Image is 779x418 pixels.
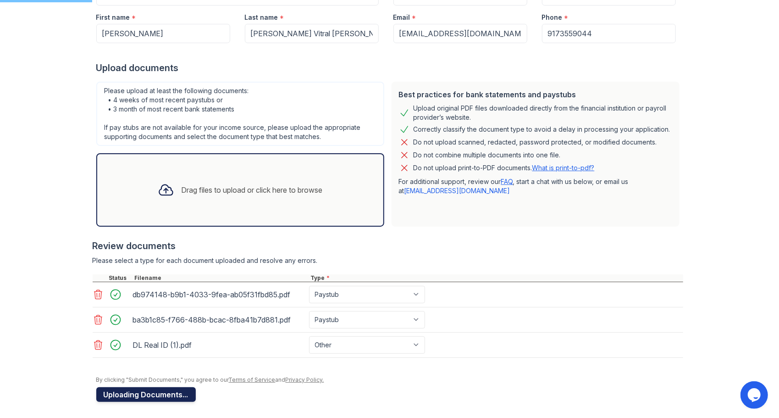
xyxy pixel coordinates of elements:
[133,338,305,352] div: DL Real ID (1).pdf
[414,124,670,135] div: Correctly classify the document type to avoid a delay in processing your application.
[399,89,672,100] div: Best practices for bank statements and paystubs
[399,177,672,195] p: For additional support, review our , start a chat with us below, or email us at
[96,82,384,146] div: Please upload at least the following documents: • 4 weeks of most recent paystubs or • 3 month of...
[96,61,683,74] div: Upload documents
[414,104,672,122] div: Upload original PDF files downloaded directly from the financial institution or payroll provider’...
[309,274,683,282] div: Type
[542,13,563,22] label: Phone
[740,381,770,409] iframe: chat widget
[393,13,410,22] label: Email
[414,137,657,148] div: Do not upload scanned, redacted, password protected, or modified documents.
[133,287,305,302] div: db974148-b9b1-4033-9fea-ab05f31fbd85.pdf
[107,274,133,282] div: Status
[414,163,595,173] p: Do not upload print-to-PDF documents.
[96,13,130,22] label: First name
[93,240,683,252] div: Review documents
[414,150,561,161] div: Do not combine multiple documents into one file.
[133,312,305,327] div: ba3b1c85-f766-488b-bcac-8fba41b7d881.pdf
[404,187,510,195] a: [EMAIL_ADDRESS][DOMAIN_NAME]
[182,184,323,195] div: Drag files to upload or click here to browse
[286,376,324,383] a: Privacy Policy.
[133,274,309,282] div: Filename
[93,256,683,265] div: Please select a type for each document uploaded and resolve any errors.
[532,164,595,172] a: What is print-to-pdf?
[96,376,683,384] div: By clicking "Submit Documents," you agree to our and
[245,13,278,22] label: Last name
[501,178,513,185] a: FAQ
[96,387,196,402] button: Uploading Documents...
[229,376,276,383] a: Terms of Service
